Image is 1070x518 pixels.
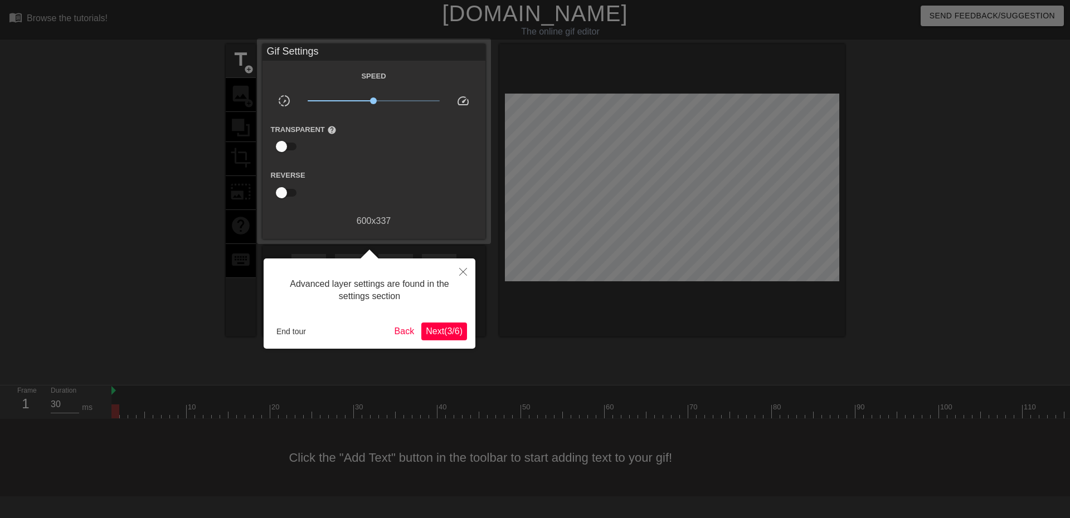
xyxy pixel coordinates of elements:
button: Next [421,322,467,340]
span: Next ( 3 / 6 ) [426,326,463,336]
button: End tour [272,323,310,340]
div: Advanced layer settings are found in the settings section [272,267,467,314]
button: Back [390,322,419,340]
button: Close [451,258,475,284]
